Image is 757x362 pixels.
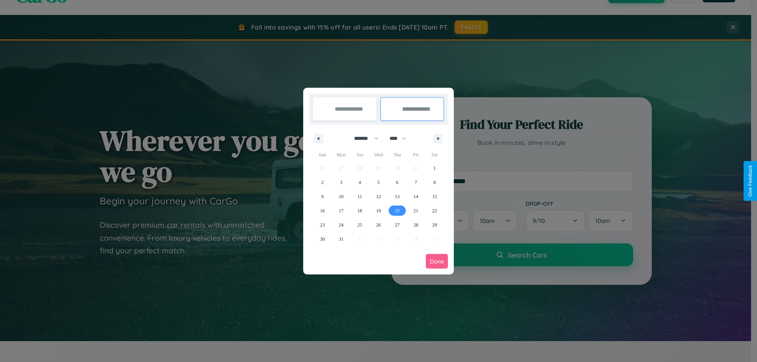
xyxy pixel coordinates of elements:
[351,149,369,161] span: Tue
[425,204,444,218] button: 22
[432,218,437,232] span: 29
[321,189,324,204] span: 9
[415,175,417,189] span: 7
[313,175,332,189] button: 2
[432,204,437,218] span: 22
[432,189,437,204] span: 15
[376,204,381,218] span: 19
[369,149,388,161] span: Wed
[369,204,388,218] button: 19
[388,218,406,232] button: 27
[406,204,425,218] button: 21
[369,218,388,232] button: 26
[332,218,350,232] button: 24
[406,149,425,161] span: Fri
[388,204,406,218] button: 20
[339,189,343,204] span: 10
[369,189,388,204] button: 12
[313,218,332,232] button: 23
[425,149,444,161] span: Sat
[340,175,342,189] span: 3
[313,189,332,204] button: 9
[320,204,325,218] span: 16
[351,175,369,189] button: 4
[339,218,343,232] span: 24
[313,149,332,161] span: Sun
[388,149,406,161] span: Thu
[388,189,406,204] button: 13
[425,189,444,204] button: 15
[332,175,350,189] button: 3
[414,204,418,218] span: 21
[359,175,361,189] span: 4
[321,175,324,189] span: 2
[395,218,399,232] span: 27
[320,232,325,246] span: 30
[358,189,362,204] span: 11
[406,189,425,204] button: 14
[395,189,399,204] span: 13
[396,175,398,189] span: 6
[320,218,325,232] span: 23
[406,218,425,232] button: 28
[395,204,399,218] span: 20
[313,204,332,218] button: 16
[332,189,350,204] button: 10
[339,232,343,246] span: 31
[425,175,444,189] button: 8
[313,232,332,246] button: 30
[433,161,436,175] span: 1
[414,189,418,204] span: 14
[376,218,381,232] span: 26
[332,232,350,246] button: 31
[339,204,343,218] span: 17
[332,149,350,161] span: Mon
[425,218,444,232] button: 29
[376,189,381,204] span: 12
[351,204,369,218] button: 18
[426,254,448,269] button: Done
[358,218,362,232] span: 25
[425,161,444,175] button: 1
[388,175,406,189] button: 6
[433,175,436,189] span: 8
[358,204,362,218] span: 18
[377,175,380,189] span: 5
[332,204,350,218] button: 17
[351,218,369,232] button: 25
[351,189,369,204] button: 11
[406,175,425,189] button: 7
[748,165,753,197] div: Give Feedback
[369,175,388,189] button: 5
[414,218,418,232] span: 28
